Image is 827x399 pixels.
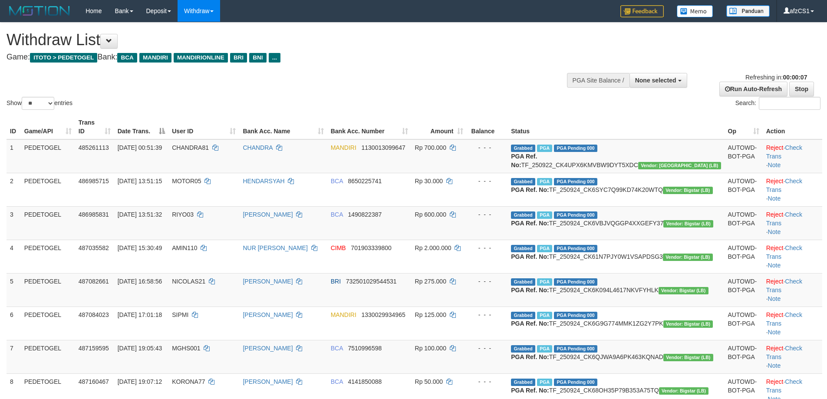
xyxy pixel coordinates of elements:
td: 5 [7,273,21,307]
span: Copy 1130013099647 to clipboard [361,144,405,151]
span: 487159595 [79,345,109,352]
span: PGA Pending [554,245,597,252]
td: AUTOWD-BOT-PGA [725,273,763,307]
img: MOTION_logo.png [7,4,72,17]
span: Grabbed [511,345,535,353]
span: BNI [249,53,266,63]
td: AUTOWD-BOT-PGA [725,340,763,373]
span: AMIN110 [172,244,197,251]
a: Note [768,195,781,202]
div: PGA Site Balance / [567,73,629,88]
span: Rp 2.000.000 [415,244,451,251]
span: Copy 1330029934965 to clipboard [361,311,405,318]
span: [DATE] 19:07:12 [118,378,162,385]
a: Check Trans [766,178,802,193]
b: PGA Ref. No: [511,220,549,227]
span: BCA [331,378,343,385]
span: Grabbed [511,278,535,286]
th: Status [507,115,724,139]
a: CHANDRA [243,144,272,151]
span: MANDIRI [331,144,356,151]
a: [PERSON_NAME] [243,345,293,352]
span: Marked by afzCS1 [537,379,552,386]
b: PGA Ref. No: [511,253,549,260]
th: Game/API: activate to sort column ascending [21,115,75,139]
td: · · [763,139,822,173]
span: Copy 7510996598 to clipboard [348,345,382,352]
span: Marked by afzCS1 [537,211,552,219]
img: Button%20Memo.svg [677,5,713,17]
a: Note [768,228,781,235]
span: Vendor URL: https://dashboard.q2checkout.com/secure [663,187,713,194]
td: TF_250924_CK6VBJVQGGP4XXGEFY37 [507,206,724,240]
td: 1 [7,139,21,173]
span: Rp 125.000 [415,311,446,318]
b: PGA Ref. No: [511,353,549,360]
span: 486985715 [79,178,109,185]
th: Balance [467,115,508,139]
span: Rp 100.000 [415,345,446,352]
td: · · [763,340,822,373]
td: · · [763,307,822,340]
span: None selected [635,77,676,84]
a: Reject [766,178,784,185]
a: [PERSON_NAME] [243,378,293,385]
div: - - - [470,377,504,386]
label: Search: [735,97,820,110]
span: [DATE] 13:51:32 [118,211,162,218]
span: ITOTO > PEDETOGEL [30,53,97,63]
span: BCA [117,53,137,63]
span: [DATE] 17:01:18 [118,311,162,318]
span: Marked by afzCS1 [537,345,552,353]
a: Check Trans [766,278,802,293]
td: TF_250922_CK4UPX6KMVBW9DYT5XDC [507,139,724,173]
h4: Game: Bank: [7,53,543,62]
span: PGA Pending [554,145,597,152]
span: BCA [331,178,343,185]
span: Marked by afzCS1 [537,278,552,286]
span: MGHS001 [172,345,200,352]
span: Copy 4141850088 to clipboard [348,378,382,385]
div: - - - [470,310,504,319]
span: MANDIRI [331,311,356,318]
span: MOTOR05 [172,178,201,185]
div: - - - [470,143,504,152]
a: HENDARSYAH [243,178,284,185]
span: SIPMI [172,311,188,318]
span: Vendor URL: https://dashboard.q2checkout.com/secure [663,354,713,361]
h1: Withdraw List [7,31,543,49]
b: PGA Ref. No: [511,287,549,293]
span: Grabbed [511,145,535,152]
td: PEDETOGEL [21,173,75,206]
td: TF_250924_CK61N7PJY0W1VSAPDSG3 [507,240,724,273]
td: 3 [7,206,21,240]
span: Vendor URL: https://dashboard.q2checkout.com/secure [659,387,709,395]
a: Reject [766,378,784,385]
a: Stop [789,82,814,96]
td: · · [763,206,822,240]
span: Grabbed [511,379,535,386]
b: PGA Ref. No: [511,186,549,193]
span: Rp 50.000 [415,378,443,385]
a: [PERSON_NAME] [243,278,293,285]
td: PEDETOGEL [21,206,75,240]
th: User ID: activate to sort column ascending [168,115,239,139]
a: Check Trans [766,244,802,260]
a: Note [768,362,781,369]
span: BCA [331,211,343,218]
span: PGA Pending [554,312,597,319]
span: 487082661 [79,278,109,285]
a: [PERSON_NAME] [243,211,293,218]
span: Rp 30.000 [415,178,443,185]
a: Check Trans [766,345,802,360]
span: 486985831 [79,211,109,218]
td: · · [763,273,822,307]
span: BRI [331,278,341,285]
span: 487160467 [79,378,109,385]
span: PGA Pending [554,379,597,386]
span: MANDIRIONLINE [174,53,228,63]
span: BCA [331,345,343,352]
a: Reject [766,311,784,318]
img: panduan.png [726,5,770,17]
span: BRI [230,53,247,63]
